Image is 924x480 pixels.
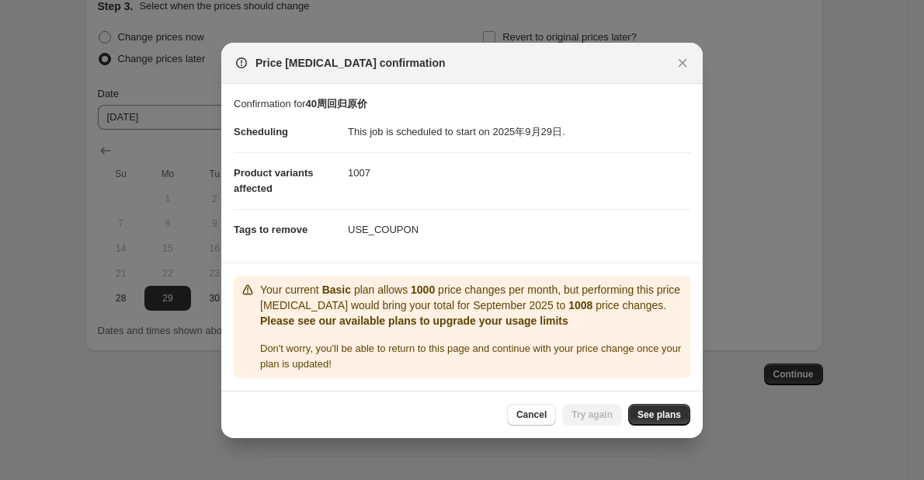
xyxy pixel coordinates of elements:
button: Cancel [507,404,556,426]
b: 1008 [568,299,592,311]
dd: USE_COUPON [348,209,690,250]
span: See plans [637,409,681,421]
button: Close [672,52,693,74]
p: Your current plan allows price changes per month, but performing this price [MEDICAL_DATA] would ... [260,282,684,313]
span: Cancel [516,409,547,421]
dd: This job is scheduled to start on 2025年9月29日. [348,112,690,152]
p: Confirmation for [234,96,690,112]
a: See plans [628,404,690,426]
span: Tags to remove [234,224,307,235]
p: Please see our available plans to upgrade your usage limits [260,313,684,329]
span: Scheduling [234,126,288,137]
dd: 1007 [348,152,690,193]
span: Don ' t worry, you ' ll be able to return to this page and continue with your price change once y... [260,343,681,370]
b: 1000 [411,283,435,296]
b: Basic [322,283,351,296]
span: Product variants affected [234,167,314,194]
span: Price [MEDICAL_DATA] confirmation [255,55,446,71]
b: 40周回归原价 [305,98,366,110]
